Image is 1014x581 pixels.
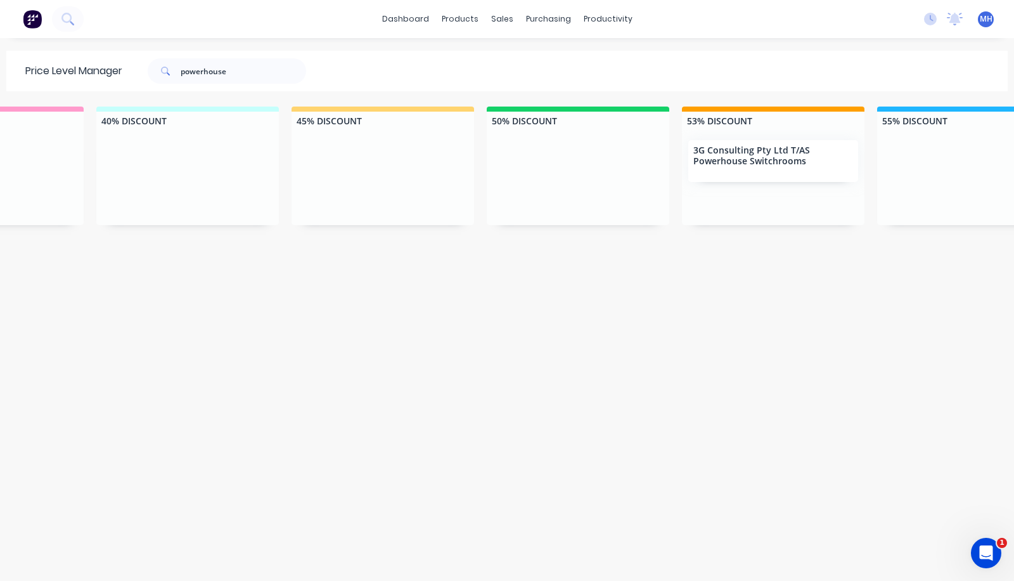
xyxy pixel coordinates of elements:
[997,538,1007,548] span: 1
[435,10,485,29] div: products
[971,538,1001,568] iframe: Intercom live chat
[6,51,122,91] div: Price Level Manager
[181,58,306,84] input: Search...
[376,10,435,29] a: dashboard
[520,10,577,29] div: purchasing
[693,145,853,167] p: 3G Consulting Pty Ltd T/AS Powerhouse Switchrooms
[485,10,520,29] div: sales
[577,10,639,29] div: productivity
[23,10,42,29] img: Factory
[980,13,992,25] span: MH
